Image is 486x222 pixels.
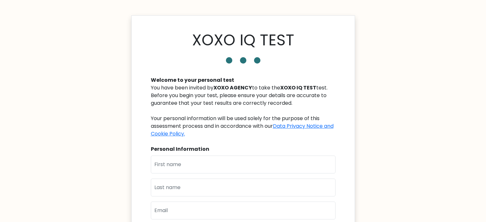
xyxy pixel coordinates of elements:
b: XOXO IQ TEST [280,84,316,91]
input: Last name [151,179,336,196]
div: Personal Information [151,145,336,153]
div: Welcome to your personal test [151,76,336,84]
h1: XOXO IQ TEST [192,31,294,50]
input: Email [151,202,336,219]
b: XOXO AGENCY [213,84,252,91]
a: Data Privacy Notice and Cookie Policy. [151,122,334,137]
div: You have been invited by to take the test. Before you begin your test, please ensure your details... [151,84,336,138]
input: First name [151,156,336,173]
